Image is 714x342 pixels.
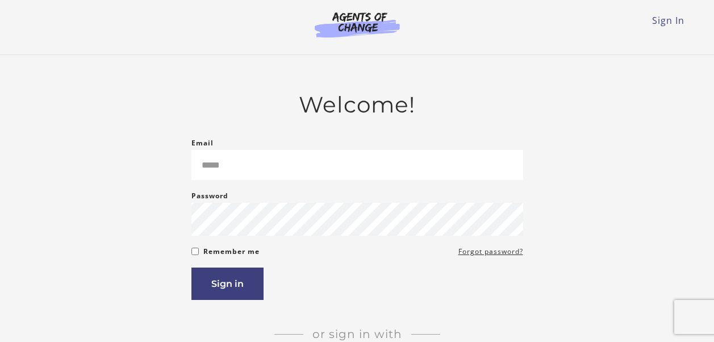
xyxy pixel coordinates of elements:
button: Sign in [191,268,264,300]
label: Password [191,189,228,203]
h2: Welcome! [191,91,523,118]
a: Forgot password? [458,245,523,258]
a: Sign In [652,14,684,27]
label: Email [191,136,214,150]
span: Or sign in with [303,327,411,341]
img: Agents of Change Logo [303,11,412,37]
label: Remember me [203,245,260,258]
